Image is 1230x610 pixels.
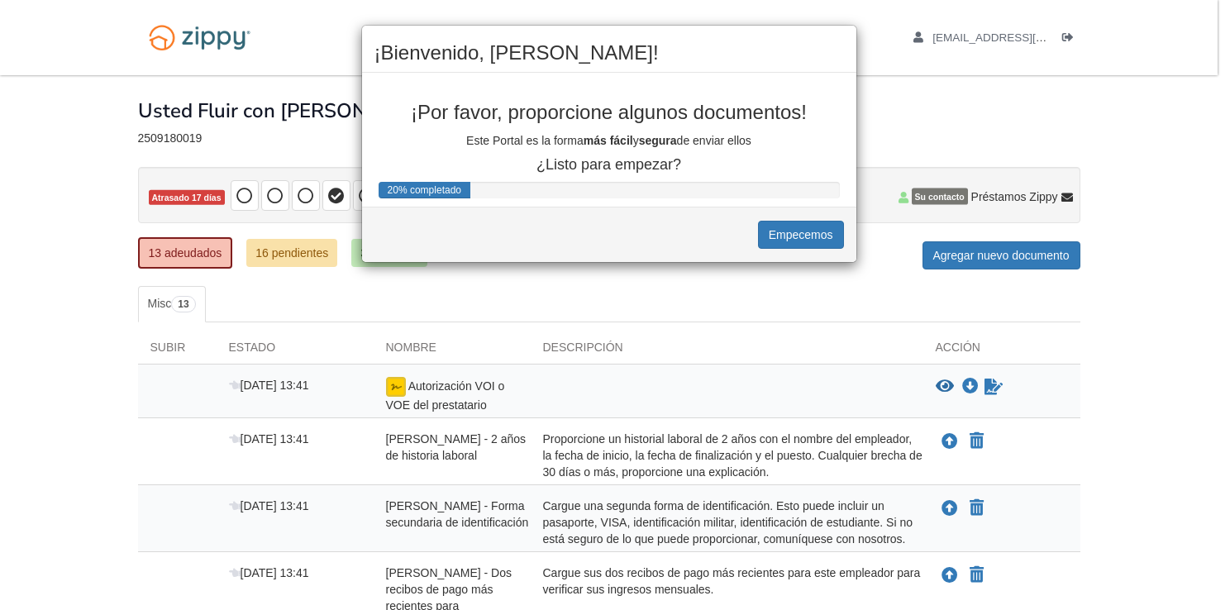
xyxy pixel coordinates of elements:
h2: ¡Bienvenido, [PERSON_NAME]! [374,42,844,64]
button: Empecemos [758,221,844,249]
p: ¿Listo para empezar? [374,157,844,174]
p: Este Portal es la forma y de enviar ellos [374,132,844,149]
p: ¡Por favor, proporcione algunos documentos! [374,102,844,123]
b: segura [639,134,677,147]
div: Barra de progreso [379,182,471,198]
b: más fácil [584,134,633,147]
